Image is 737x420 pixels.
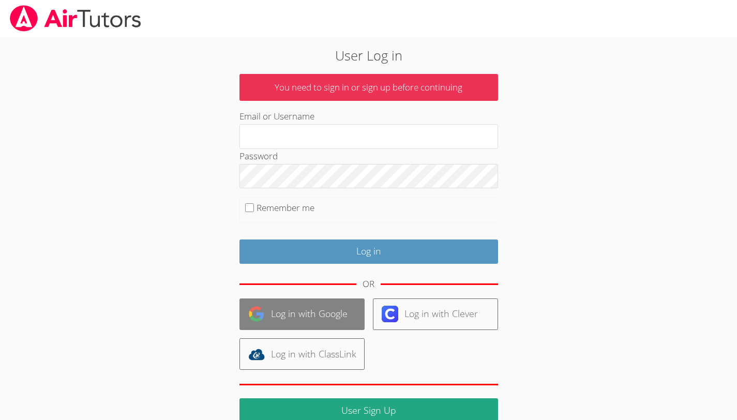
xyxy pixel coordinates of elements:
a: Log in with ClassLink [239,338,365,370]
label: Email or Username [239,110,314,122]
p: You need to sign in or sign up before continuing [239,74,498,101]
a: Log in with Clever [373,298,498,330]
input: Log in [239,239,498,264]
img: clever-logo-6eab21bc6e7a338710f1a6ff85c0baf02591cd810cc4098c63d3a4b26e2feb20.svg [382,306,398,322]
div: OR [363,277,374,292]
h2: User Log in [170,46,568,65]
img: google-logo-50288ca7cdecda66e5e0955fdab243c47b7ad437acaf1139b6f446037453330a.svg [248,306,265,322]
img: classlink-logo-d6bb404cc1216ec64c9a2012d9dc4662098be43eaf13dc465df04b49fa7ab582.svg [248,346,265,363]
label: Remember me [257,202,314,214]
img: airtutors_banner-c4298cdbf04f3fff15de1276eac7730deb9818008684d7c2e4769d2f7ddbe033.png [9,5,142,32]
label: Password [239,150,278,162]
a: Log in with Google [239,298,365,330]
